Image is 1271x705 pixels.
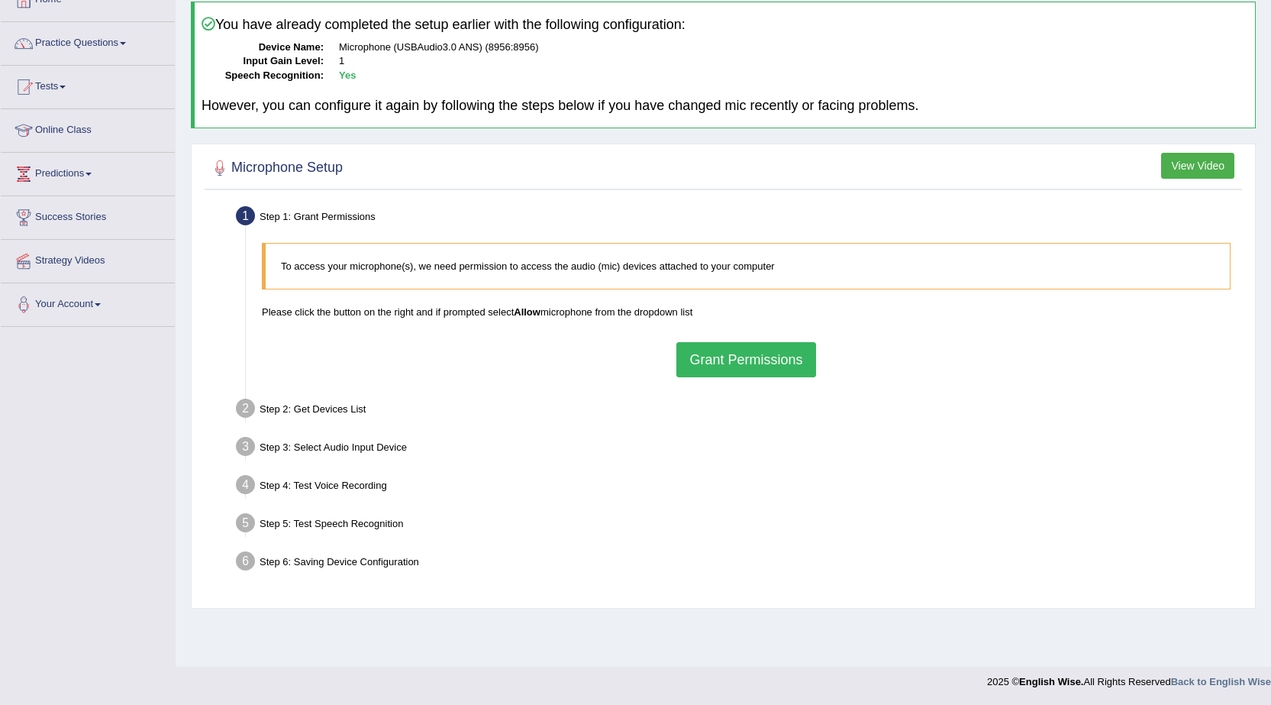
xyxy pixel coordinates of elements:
a: Success Stories [1,196,175,234]
h4: You have already completed the setup earlier with the following configuration: [202,17,1248,33]
div: Step 2: Get Devices List [229,394,1248,428]
div: Step 4: Test Voice Recording [229,471,1248,504]
a: Back to English Wise [1171,676,1271,687]
h4: However, you can configure it again by following the steps below if you have changed mic recently... [202,99,1248,114]
a: Strategy Videos [1,240,175,278]
dd: 1 [339,54,1248,69]
div: 2025 © All Rights Reserved [987,667,1271,689]
dd: Microphone (USBAudio3.0 ANS) (8956:8956) [339,40,1248,55]
button: Grant Permissions [676,342,815,377]
dt: Input Gain Level: [202,54,324,69]
div: Step 3: Select Audio Input Device [229,432,1248,466]
div: Step 1: Grant Permissions [229,202,1248,235]
div: Step 5: Test Speech Recognition [229,509,1248,542]
h2: Microphone Setup [208,157,343,179]
a: Your Account [1,283,175,322]
a: Practice Questions [1,22,175,60]
dt: Device Name: [202,40,324,55]
b: Yes [339,70,356,81]
a: Predictions [1,153,175,191]
p: Please click the button on the right and if prompted select microphone from the dropdown list [262,305,1231,319]
button: View Video [1161,153,1234,179]
div: Step 6: Saving Device Configuration [229,547,1248,580]
a: Tests [1,66,175,104]
a: Online Class [1,109,175,147]
p: To access your microphone(s), we need permission to access the audio (mic) devices attached to yo... [281,259,1215,273]
b: Allow [514,306,540,318]
dt: Speech Recognition: [202,69,324,83]
strong: English Wise. [1019,676,1083,687]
